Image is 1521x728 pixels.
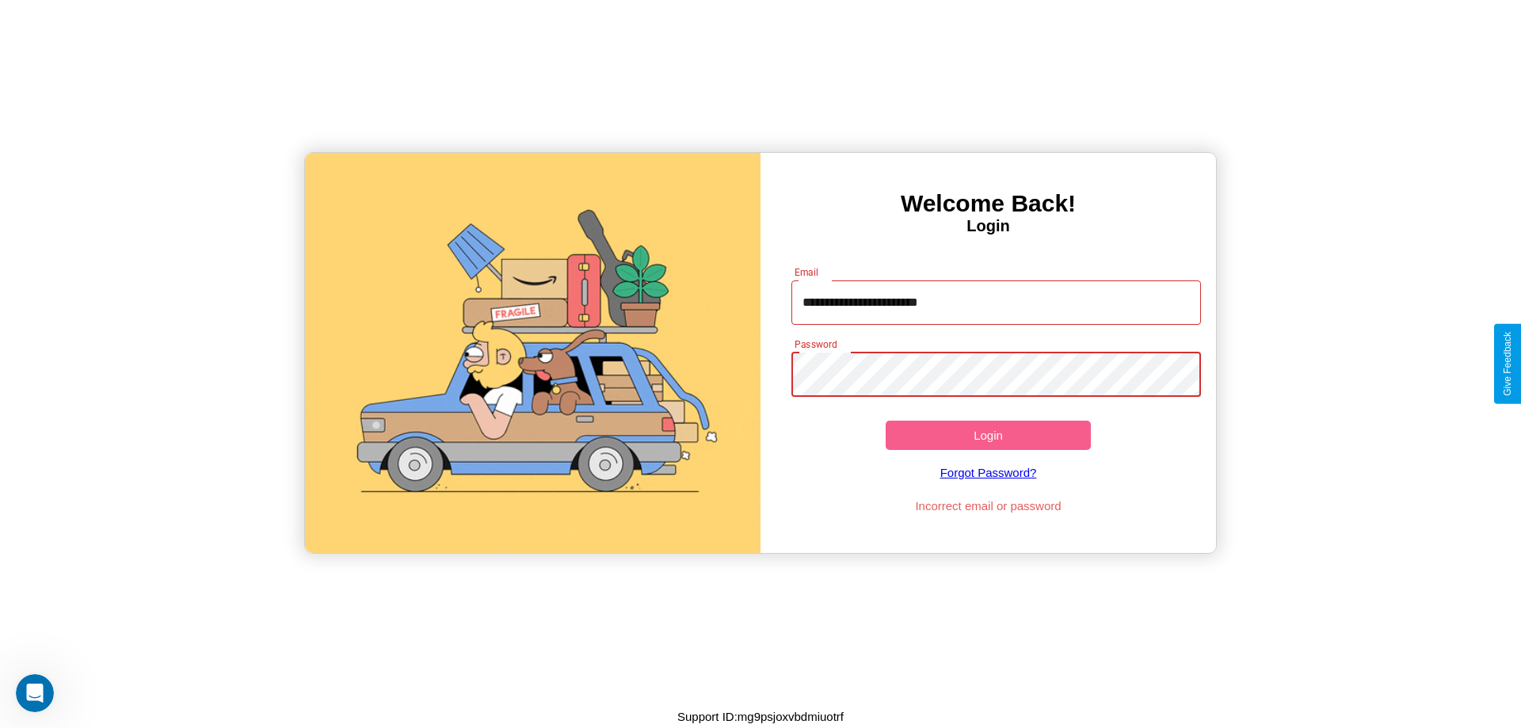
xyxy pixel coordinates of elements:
button: Login [886,421,1091,450]
a: Forgot Password? [783,450,1194,495]
label: Email [795,265,819,279]
h3: Welcome Back! [760,190,1216,217]
label: Password [795,337,837,351]
img: gif [305,153,760,553]
h4: Login [760,217,1216,235]
div: Give Feedback [1502,332,1513,396]
p: Incorrect email or password [783,495,1194,516]
p: Support ID: mg9psjoxvbdmiuotrf [677,706,844,727]
iframe: Intercom live chat [16,674,54,712]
